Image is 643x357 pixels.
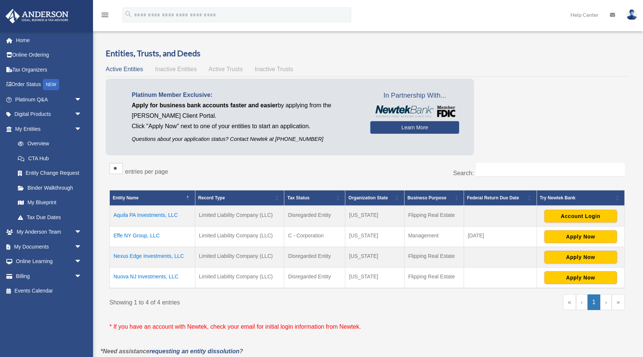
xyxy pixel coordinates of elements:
td: [US_STATE] [345,247,404,268]
span: Organization State [348,195,388,200]
th: Record Type: Activate to sort [195,190,284,206]
a: Learn More [370,121,459,134]
div: NEW [43,79,59,90]
a: CTA Hub [10,151,89,166]
td: [US_STATE] [345,206,404,227]
a: requesting an entity dissolution [150,348,240,354]
a: Platinum Q&Aarrow_drop_down [5,92,93,107]
a: Online Learningarrow_drop_down [5,254,93,269]
img: User Pic [626,9,637,20]
td: Flipping Real Estate [404,206,464,227]
p: Click "Apply Now" next to one of your entities to start an application. [132,121,359,132]
i: search [124,10,132,18]
a: Next [600,294,612,310]
td: [DATE] [464,227,537,247]
td: Effe NY Group, LLC [110,227,195,247]
a: Order StatusNEW [5,77,93,92]
a: Online Ordering [5,48,93,63]
button: Apply Now [544,251,617,263]
span: Federal Return Due Date [467,195,519,200]
a: Billingarrow_drop_down [5,269,93,284]
td: Limited Liability Company (LLC) [195,206,284,227]
a: Previous [576,294,588,310]
span: Active Trusts [209,66,243,72]
p: * If you have an account with Newtek, check your email for initial login information from Newtek. [109,322,625,332]
p: Questions about your application status? Contact Newtek at [PHONE_NUMBER] [132,135,359,144]
div: Try Newtek Bank [540,193,614,202]
label: Search: [453,170,474,176]
td: Limited Liability Company (LLC) [195,227,284,247]
span: Active Entities [106,66,143,72]
td: Aquila PA Investments, LLC [110,206,195,227]
td: Flipping Real Estate [404,247,464,268]
button: Account Login [544,210,617,222]
td: [US_STATE] [345,227,404,247]
a: Overview [10,136,86,151]
th: Tax Status: Activate to sort [284,190,345,206]
a: Tax Due Dates [10,210,89,225]
a: My Entitiesarrow_drop_down [5,121,89,136]
div: Showing 1 to 4 of 4 entries [109,294,362,308]
td: Limited Liability Company (LLC) [195,268,284,288]
p: by applying from the [PERSON_NAME] Client Portal. [132,100,359,121]
span: arrow_drop_down [74,254,89,269]
label: entries per page [125,168,168,175]
a: My Blueprint [10,195,89,210]
span: Apply for business bank accounts faster and easier [132,102,278,108]
td: Nexus Edge Investments, LLC [110,247,195,268]
td: Disregarded Entity [284,206,345,227]
td: Flipping Real Estate [404,268,464,288]
span: Entity Name [113,195,138,200]
span: arrow_drop_down [74,107,89,122]
i: menu [100,10,109,19]
th: Organization State: Activate to sort [345,190,404,206]
img: Anderson Advisors Platinum Portal [3,9,71,23]
span: arrow_drop_down [74,121,89,137]
span: Business Purpose [407,195,447,200]
td: [US_STATE] [345,268,404,288]
span: In Partnership With... [370,90,459,102]
a: Digital Productsarrow_drop_down [5,107,93,122]
h3: Entities, Trusts, and Deeds [106,48,628,59]
p: Platinum Member Exclusive: [132,90,359,100]
th: Business Purpose: Activate to sort [404,190,464,206]
span: arrow_drop_down [74,269,89,284]
td: Management [404,227,464,247]
th: Try Newtek Bank : Activate to sort [537,190,625,206]
span: Inactive Trusts [255,66,293,72]
img: NewtekBankLogoSM.png [374,105,455,117]
td: Limited Liability Company (LLC) [195,247,284,268]
span: Inactive Entities [155,66,197,72]
td: C - Corporation [284,227,345,247]
a: Tax Organizers [5,62,93,77]
a: Binder Walkthrough [10,180,89,195]
button: Apply Now [544,230,617,243]
span: arrow_drop_down [74,92,89,107]
a: Events Calendar [5,284,93,298]
a: Home [5,33,93,48]
em: *Need assistance ? [100,348,243,354]
a: Entity Change Request [10,166,89,181]
td: Disregarded Entity [284,247,345,268]
a: My Documentsarrow_drop_down [5,239,93,254]
td: Nuova NJ Investments, LLC [110,268,195,288]
span: Tax Status [287,195,310,200]
a: menu [100,13,109,19]
a: First [563,294,576,310]
span: arrow_drop_down [74,239,89,255]
span: arrow_drop_down [74,225,89,240]
a: Last [612,294,625,310]
td: Disregarded Entity [284,268,345,288]
a: 1 [588,294,601,310]
th: Entity Name: Activate to invert sorting [110,190,195,206]
th: Federal Return Due Date: Activate to sort [464,190,537,206]
a: My Anderson Teamarrow_drop_down [5,225,93,240]
a: Account Login [544,213,617,219]
span: Record Type [198,195,225,200]
button: Apply Now [544,271,617,284]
